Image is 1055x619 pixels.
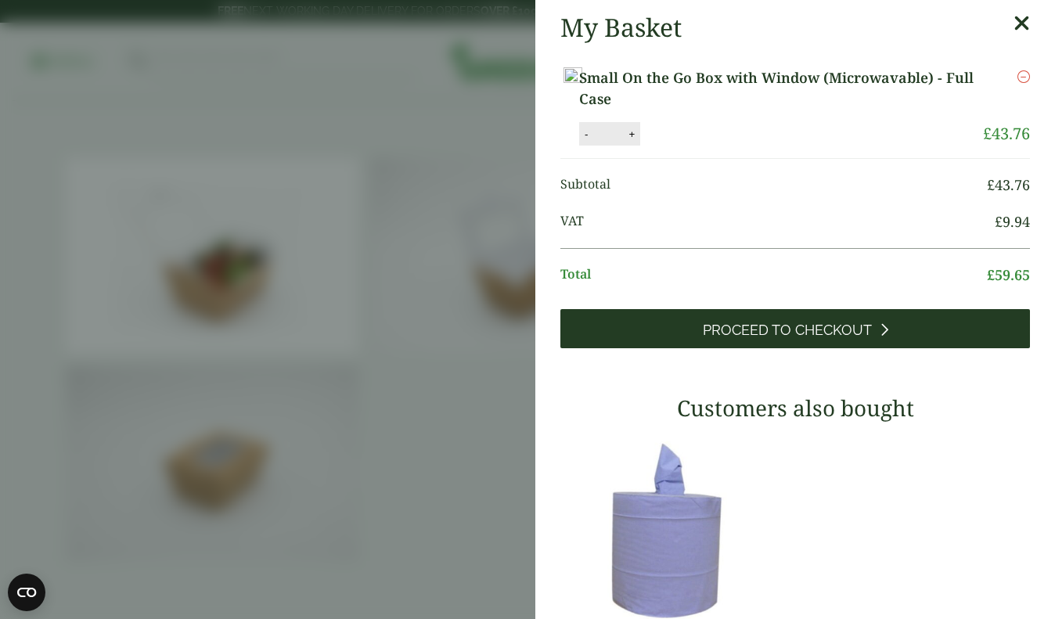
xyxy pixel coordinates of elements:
[560,395,1030,422] h3: Customers also bought
[580,128,592,141] button: -
[983,123,1030,144] bdi: 43.76
[995,212,1030,231] bdi: 9.94
[987,175,995,194] span: £
[703,322,872,339] span: Proceed to Checkout
[987,265,1030,284] bdi: 59.65
[560,211,995,232] span: VAT
[560,175,987,196] span: Subtotal
[987,175,1030,194] bdi: 43.76
[579,67,983,110] a: Small On the Go Box with Window (Microwavable) - Full Case
[560,309,1030,348] a: Proceed to Checkout
[8,574,45,611] button: Open CMP widget
[983,123,992,144] span: £
[987,265,995,284] span: £
[995,212,1003,231] span: £
[560,13,682,42] h2: My Basket
[560,265,987,286] span: Total
[624,128,639,141] button: +
[1017,67,1030,86] a: Remove this item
